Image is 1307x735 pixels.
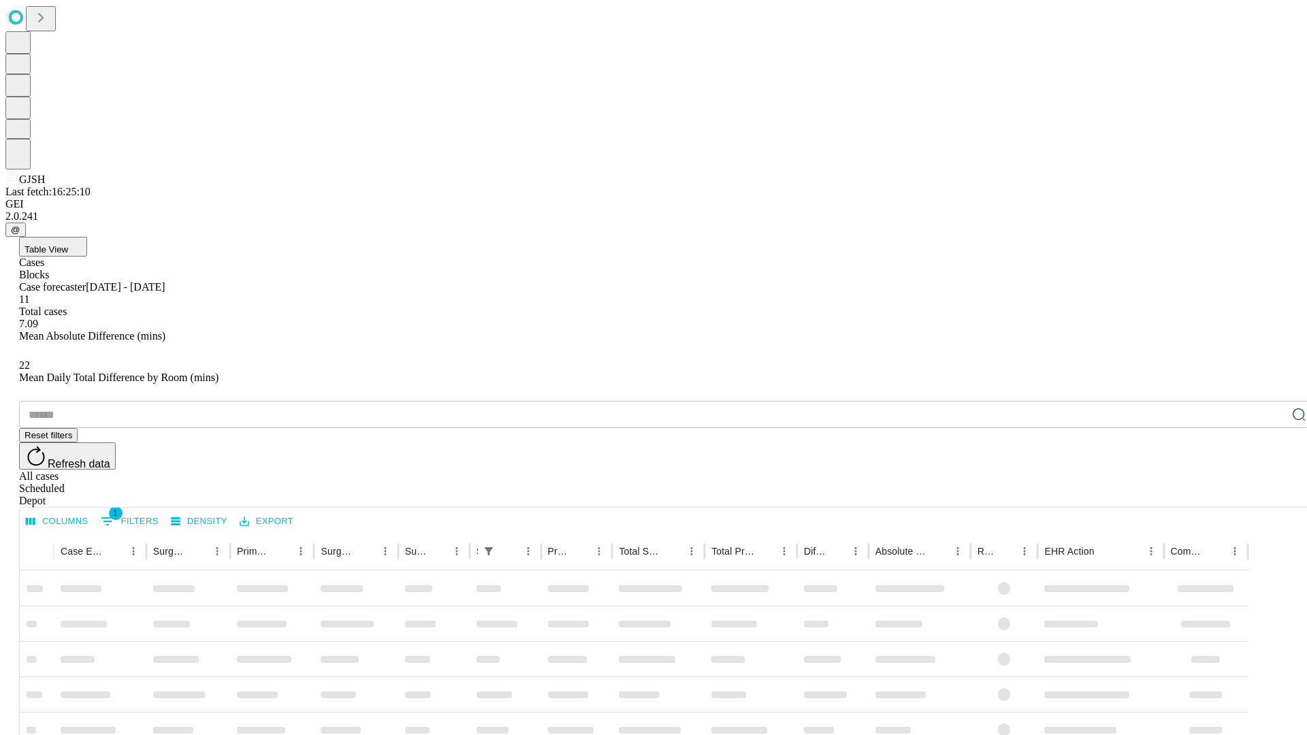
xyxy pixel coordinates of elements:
button: Sort [189,542,208,561]
button: Show filters [479,542,498,561]
span: Table View [25,244,68,255]
button: Export [236,511,297,532]
div: GEI [5,198,1302,210]
span: Total cases [19,306,67,317]
button: Menu [1015,542,1034,561]
button: Menu [948,542,967,561]
button: Menu [519,542,538,561]
div: Predicted In Room Duration [548,546,570,557]
div: Surgery Date [405,546,427,557]
span: GJSH [19,174,45,185]
span: 1 [109,506,123,520]
button: Select columns [22,511,92,532]
span: Reset filters [25,430,72,440]
button: Menu [376,542,395,561]
button: Show filters [97,510,162,532]
button: Menu [1225,542,1244,561]
div: Absolute Difference [875,546,928,557]
button: Sort [357,542,376,561]
button: Menu [846,542,865,561]
button: Menu [124,542,143,561]
button: Menu [590,542,609,561]
button: Sort [428,542,447,561]
button: Reset filters [19,428,78,442]
div: 2.0.241 [5,210,1302,223]
button: Table View [19,237,87,257]
button: Sort [756,542,775,561]
button: Sort [272,542,291,561]
span: Mean Absolute Difference (mins) [19,330,165,342]
button: Menu [775,542,794,561]
span: Last fetch: 16:25:10 [5,186,91,197]
div: Case Epic Id [61,546,103,557]
span: 7.09 [19,318,38,329]
button: Refresh data [19,442,116,470]
span: Case forecaster [19,281,86,293]
span: Mean Daily Total Difference by Room (mins) [19,372,219,383]
span: [DATE] - [DATE] [86,281,165,293]
button: Sort [105,542,124,561]
button: Sort [500,542,519,561]
button: @ [5,223,26,237]
div: 1 active filter [479,542,498,561]
div: Comments [1171,546,1205,557]
button: Sort [663,542,682,561]
button: Menu [208,542,227,561]
button: Sort [827,542,846,561]
div: Surgery Name [321,546,355,557]
span: @ [11,225,20,235]
button: Menu [1142,542,1161,561]
div: Total Predicted Duration [711,546,754,557]
span: Refresh data [48,458,110,470]
button: Sort [570,542,590,561]
div: Surgeon Name [153,546,187,557]
button: Sort [1096,542,1115,561]
div: Scheduled In Room Duration [477,546,478,557]
div: Primary Service [237,546,271,557]
button: Menu [447,542,466,561]
button: Menu [291,542,310,561]
button: Sort [929,542,948,561]
div: Difference [804,546,826,557]
span: 22 [19,359,30,371]
div: EHR Action [1044,546,1094,557]
button: Sort [996,542,1015,561]
button: Density [167,511,231,532]
span: 11 [19,293,29,305]
div: Total Scheduled Duration [619,546,662,557]
button: Sort [1206,542,1225,561]
button: Menu [682,542,701,561]
div: Resolved in EHR [978,546,995,557]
